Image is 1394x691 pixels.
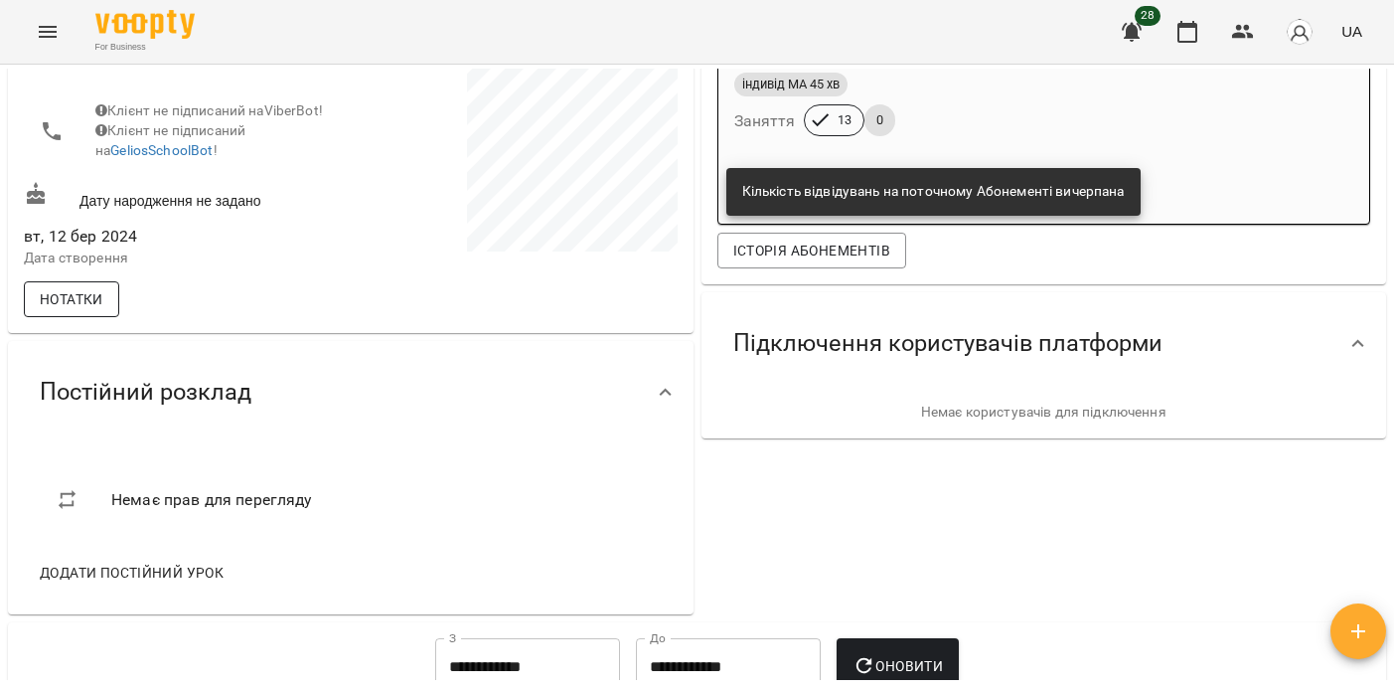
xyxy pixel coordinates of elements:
span: 28 [1135,6,1161,26]
span: Постійний розклад [40,377,251,408]
span: Нотатки [40,287,103,311]
span: 0 [864,111,895,129]
button: Menu [24,8,72,56]
span: Клієнт не підписаний на ! [95,122,245,158]
span: вт, 12 бер 2024 [24,225,347,249]
p: Дата створення [24,249,347,268]
div: Дату народження не задано [20,178,351,215]
span: Клієнт не підписаний на ViberBot! [95,102,323,118]
button: Історія абонементів [717,233,906,268]
span: Історія абонементів [733,239,890,262]
span: Немає прав для перегляду [111,488,312,512]
span: Додати постійний урок [40,561,224,585]
button: Нотатки [24,281,119,317]
span: 13 [826,111,863,129]
h6: Заняття [734,107,796,135]
span: UA [1341,21,1362,42]
div: Підключення користувачів платформи [701,292,1387,395]
span: Підключення користувачів платформи [733,328,1162,359]
button: UA [1333,13,1370,50]
img: avatar_s.png [1286,18,1314,46]
button: Додати постійний урок [32,555,232,591]
span: індивід МА 45 хв [734,76,848,93]
div: Кількість відвідувань на поточному Абонементі вичерпана [742,174,1125,210]
a: GeliosSchoolBot [110,142,213,158]
p: Немає користувачів для підключення [717,403,1371,423]
span: Оновити [852,654,943,678]
img: Voopty Logo [95,10,195,39]
span: For Business [95,41,195,54]
div: Постійний розклад [8,341,694,443]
